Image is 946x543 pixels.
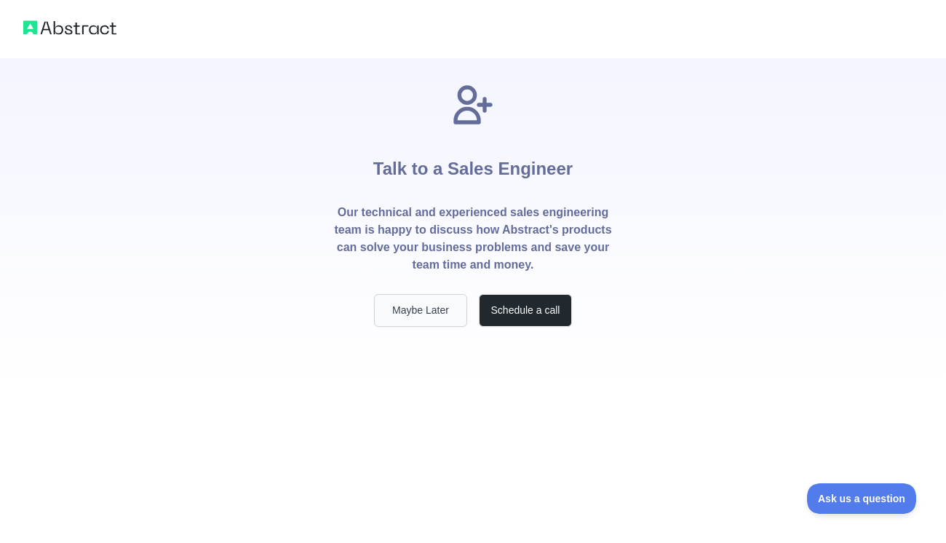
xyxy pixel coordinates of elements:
[374,294,467,327] button: Maybe Later
[479,294,572,327] button: Schedule a call
[373,128,573,204] h1: Talk to a Sales Engineer
[23,17,116,38] img: Abstract logo
[333,204,613,274] p: Our technical and experienced sales engineering team is happy to discuss how Abstract's products ...
[807,483,917,514] iframe: Toggle Customer Support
